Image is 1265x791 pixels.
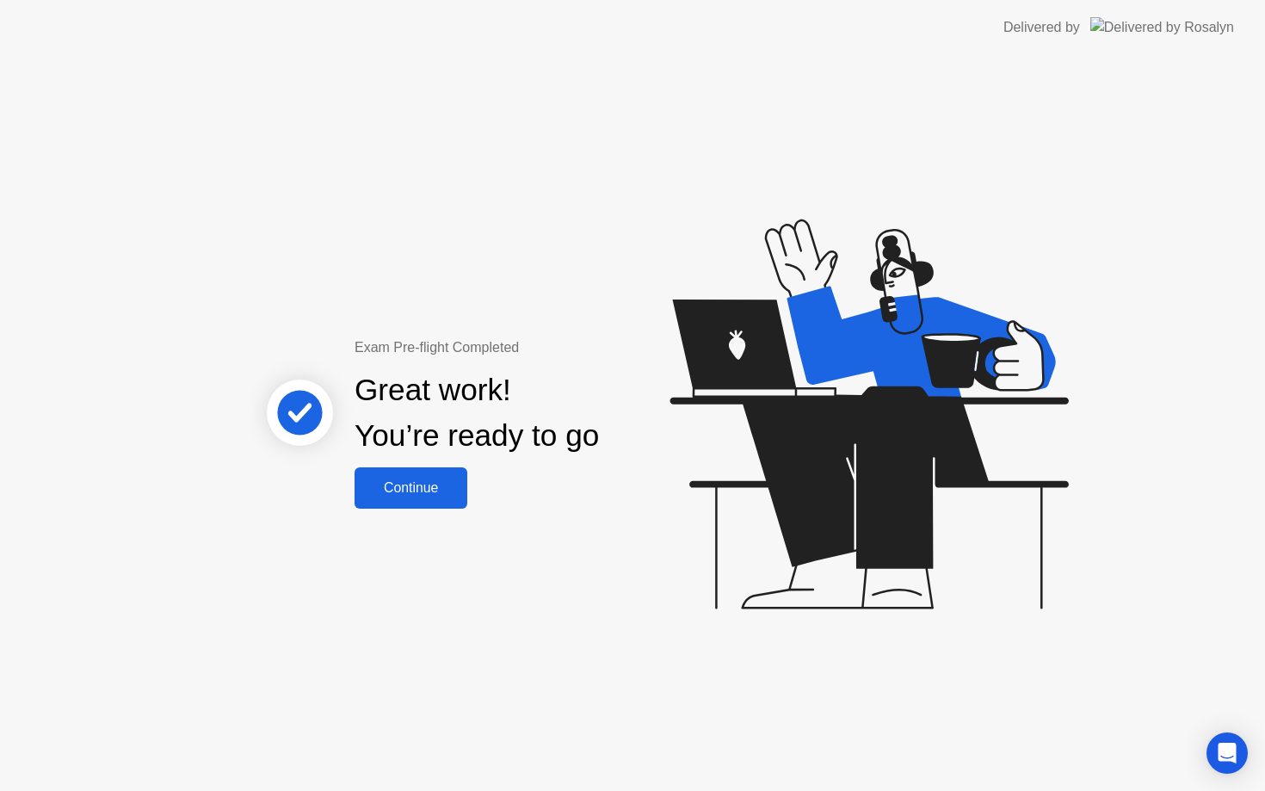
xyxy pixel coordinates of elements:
[1003,17,1080,38] div: Delivered by
[355,368,599,459] div: Great work! You’re ready to go
[1090,17,1234,37] img: Delivered by Rosalyn
[360,480,462,496] div: Continue
[1206,732,1248,774] div: Open Intercom Messenger
[355,467,467,509] button: Continue
[355,337,710,358] div: Exam Pre-flight Completed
